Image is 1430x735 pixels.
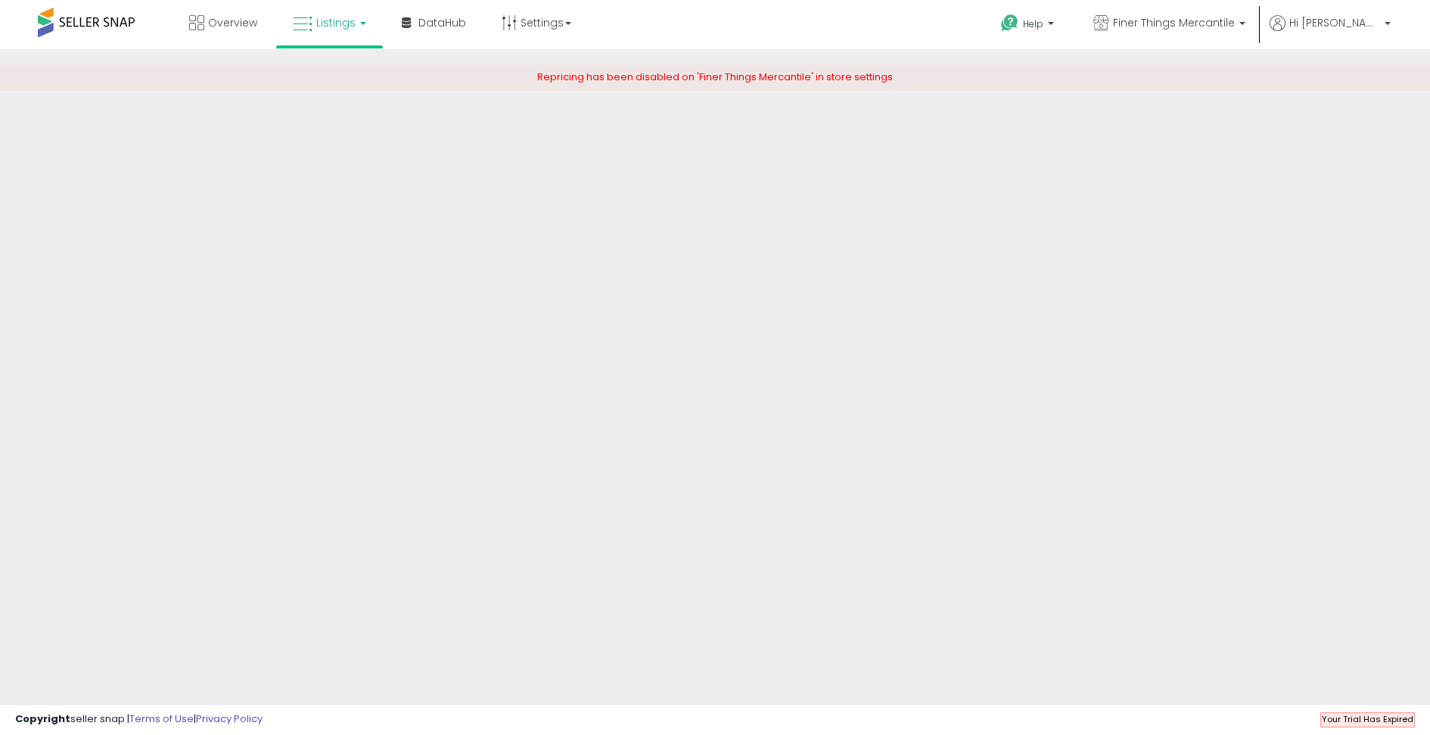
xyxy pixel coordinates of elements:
[537,70,893,84] span: Repricing has been disabled on 'Finer Things Mercantile' in store settings
[1289,15,1380,30] span: Hi [PERSON_NAME]
[1113,15,1235,30] span: Finer Things Mercantile
[1270,15,1391,49] a: Hi [PERSON_NAME]
[418,15,466,30] span: DataHub
[316,15,356,30] span: Listings
[208,15,257,30] span: Overview
[1000,14,1019,33] i: Get Help
[1023,17,1043,30] span: Help
[989,2,1069,49] a: Help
